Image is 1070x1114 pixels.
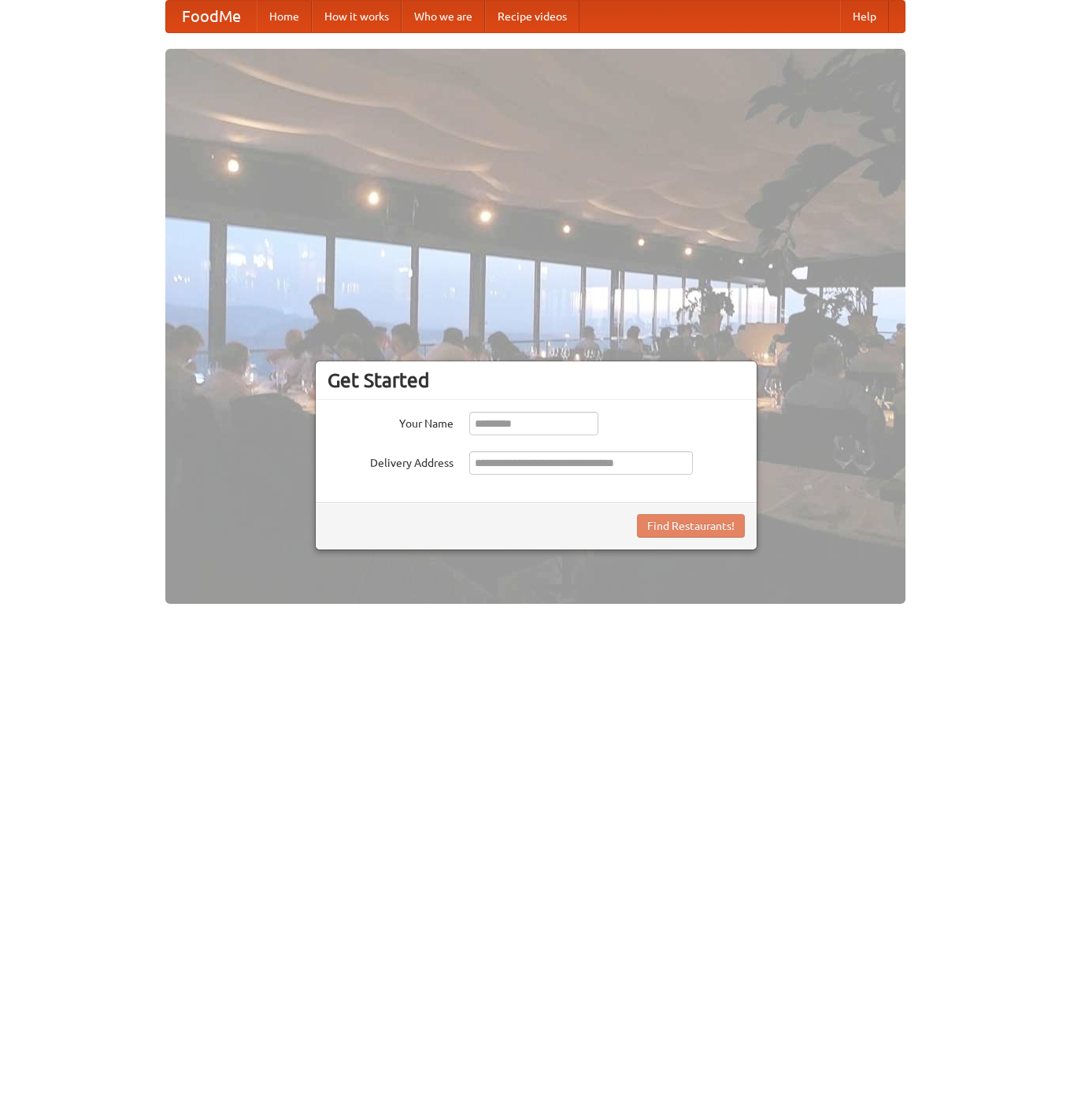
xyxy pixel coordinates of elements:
[637,514,745,538] button: Find Restaurants!
[840,1,889,32] a: Help
[328,451,454,471] label: Delivery Address
[402,1,485,32] a: Who we are
[257,1,312,32] a: Home
[485,1,579,32] a: Recipe videos
[166,1,257,32] a: FoodMe
[328,368,745,392] h3: Get Started
[328,412,454,431] label: Your Name
[312,1,402,32] a: How it works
